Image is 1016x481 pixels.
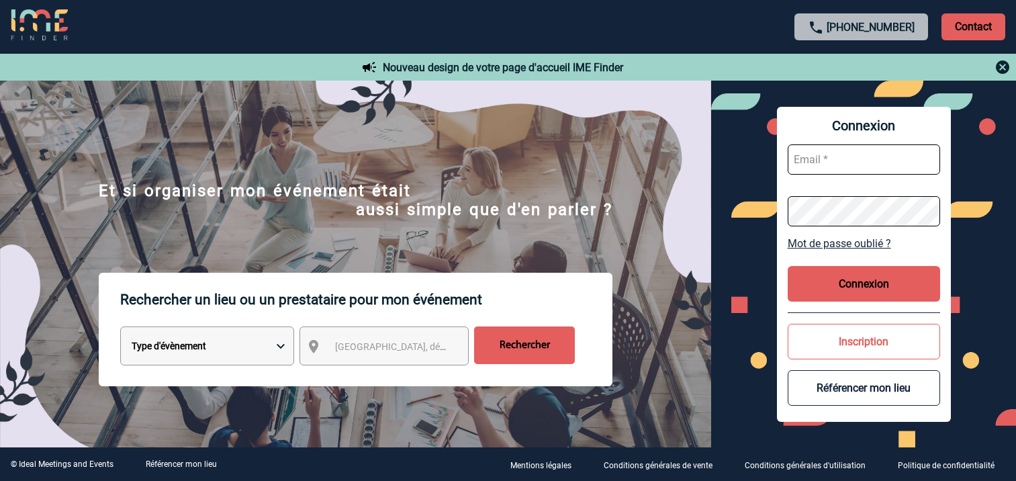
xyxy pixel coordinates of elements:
input: Email * [788,144,940,175]
p: Mentions légales [510,461,571,470]
a: Conditions générales de vente [593,458,734,471]
input: Rechercher [474,326,575,364]
span: Connexion [788,118,940,134]
a: Conditions générales d'utilisation [734,458,887,471]
img: call-24-px.png [808,19,824,36]
a: [PHONE_NUMBER] [827,21,915,34]
p: Contact [941,13,1005,40]
a: Mentions légales [500,458,593,471]
p: Conditions générales d'utilisation [745,461,866,470]
button: Référencer mon lieu [788,370,940,406]
div: © Ideal Meetings and Events [11,460,113,469]
button: Inscription [788,324,940,359]
p: Rechercher un lieu ou un prestataire pour mon événement [120,273,612,326]
p: Politique de confidentialité [898,461,995,470]
p: Conditions générales de vente [604,461,712,470]
span: [GEOGRAPHIC_DATA], département, région... [335,341,522,352]
button: Connexion [788,266,940,302]
a: Politique de confidentialité [887,458,1016,471]
a: Référencer mon lieu [146,460,217,469]
a: Mot de passe oublié ? [788,237,940,250]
